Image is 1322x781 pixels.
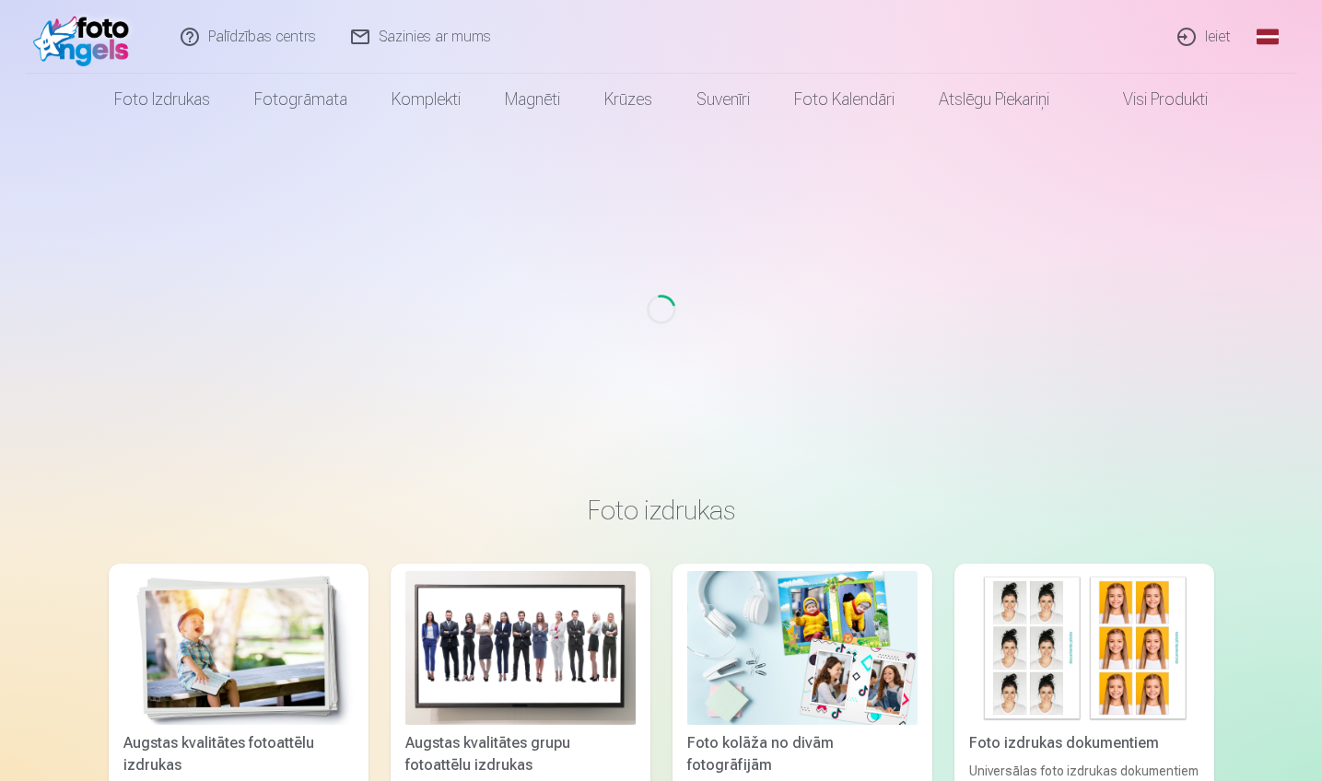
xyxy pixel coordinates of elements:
[92,74,232,125] a: Foto izdrukas
[398,732,643,776] div: Augstas kvalitātes grupu fotoattēlu izdrukas
[917,74,1071,125] a: Atslēgu piekariņi
[582,74,674,125] a: Krūzes
[962,732,1207,754] div: Foto izdrukas dokumentiem
[123,571,354,725] img: Augstas kvalitātes fotoattēlu izdrukas
[369,74,483,125] a: Komplekti
[969,571,1199,725] img: Foto izdrukas dokumentiem
[687,571,918,725] img: Foto kolāža no divām fotogrāfijām
[772,74,917,125] a: Foto kalendāri
[33,7,139,66] img: /fa1
[123,494,1199,527] h3: Foto izdrukas
[674,74,772,125] a: Suvenīri
[680,732,925,776] div: Foto kolāža no divām fotogrāfijām
[483,74,582,125] a: Magnēti
[405,571,636,725] img: Augstas kvalitātes grupu fotoattēlu izdrukas
[1071,74,1230,125] a: Visi produkti
[116,732,361,776] div: Augstas kvalitātes fotoattēlu izdrukas
[232,74,369,125] a: Fotogrāmata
